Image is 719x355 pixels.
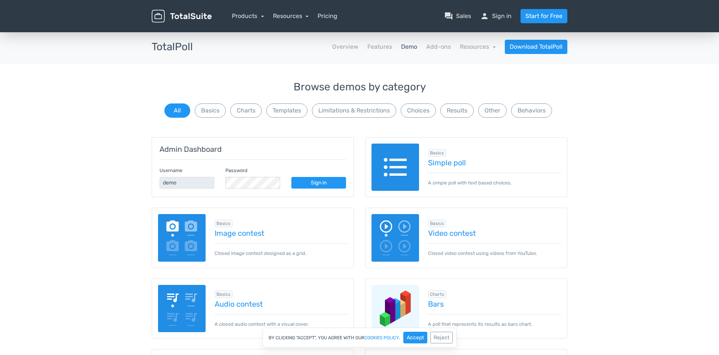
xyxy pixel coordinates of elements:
[428,159,561,167] a: Simple poll
[460,43,496,50] a: Resources
[225,167,248,174] label: Password
[332,42,358,51] a: Overview
[152,81,567,93] h3: Browse demos by category
[428,220,446,227] span: Browse all in Basics
[230,103,262,118] button: Charts
[428,243,561,257] p: Closed video contest using videos from YouTube.
[160,167,182,174] label: Username
[215,220,233,227] span: Browse all in Basics
[440,103,474,118] button: Results
[428,149,446,157] span: Browse all in Basics
[480,12,512,21] a: personSign in
[364,336,399,340] a: cookies policy
[428,291,447,298] span: Browse all in Charts
[164,103,190,118] button: All
[371,214,419,262] img: video-poll.png
[428,300,561,308] a: Bars
[266,103,307,118] button: Templates
[195,103,226,118] button: Basics
[367,42,392,51] a: Features
[215,300,348,308] a: Audio contest
[318,12,337,21] a: Pricing
[215,243,348,257] p: Closed image contest designed as a grid.
[152,10,212,23] img: TotalSuite for WordPress
[291,177,346,189] a: Sign in
[401,42,417,51] a: Demo
[371,144,419,191] img: text-poll.png
[215,314,348,328] p: A closed audio contest with a visual cover.
[430,332,453,343] button: Reject
[273,12,309,19] a: Resources
[158,285,206,333] img: audio-poll.png
[428,314,561,328] p: A poll that represents its results as bars chart.
[426,42,451,51] a: Add-ons
[160,145,346,153] h5: Admin Dashboard
[403,332,427,343] button: Accept
[478,103,507,118] button: Other
[215,291,233,298] span: Browse all in Basics
[263,328,457,348] div: By clicking "Accept", you agree with our .
[505,40,567,54] a: Download TotalPoll
[371,285,419,333] img: charts-bars.png
[428,173,561,186] p: A simple poll with text based choices.
[444,12,471,21] a: question_answerSales
[401,103,436,118] button: Choices
[215,229,348,237] a: Image contest
[444,12,453,21] span: question_answer
[158,214,206,262] img: image-poll.png
[480,12,489,21] span: person
[428,229,561,237] a: Video contest
[521,9,567,23] a: Start for Free
[312,103,396,118] button: Limitations & Restrictions
[152,41,193,53] h3: TotalPoll
[511,103,552,118] button: Behaviors
[232,12,264,19] a: Products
